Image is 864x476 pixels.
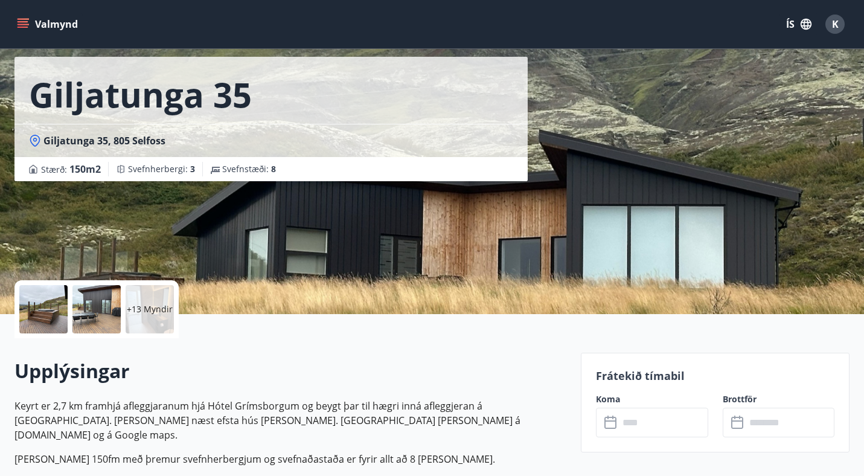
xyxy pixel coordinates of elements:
span: Svefnstæði : [222,163,276,175]
span: 150 m2 [69,162,101,176]
p: Keyrt er 2,7 km framhjá afleggjaranum hjá Hótel Grímsborgum og beygt þar til hægri inná afleggjer... [14,399,566,442]
p: +13 Myndir [127,303,173,315]
span: 8 [271,163,276,175]
span: Svefnherbergi : [128,163,195,175]
span: Stærð : [41,162,101,176]
p: [PERSON_NAME] 150fm með þremur svefnherbergjum og svefnaðastaða er fyrir allt að 8 [PERSON_NAME]. [14,452,566,466]
button: K [821,10,850,39]
h2: Upplýsingar [14,358,566,384]
label: Koma [596,393,708,405]
p: Frátekið tímabil [596,368,834,384]
h1: Giljatunga 35 [29,71,252,117]
span: K [832,18,839,31]
label: Brottför [723,393,835,405]
span: Giljatunga 35, 805 Selfoss [43,134,165,147]
button: menu [14,13,83,35]
button: ÍS [779,13,818,35]
span: 3 [190,163,195,175]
